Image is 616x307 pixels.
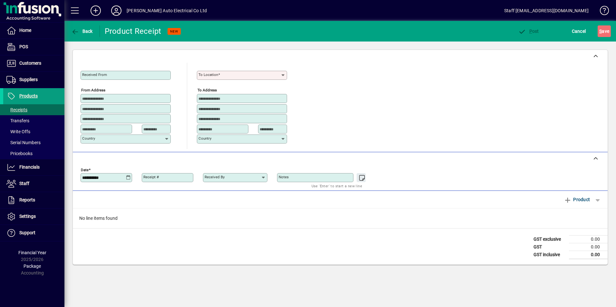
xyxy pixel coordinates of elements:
a: POS [3,39,64,55]
button: Profile [106,5,127,16]
a: Suppliers [3,72,64,88]
td: GST exclusive [530,235,569,243]
mat-label: Received by [205,175,225,179]
a: Home [3,23,64,39]
mat-label: Received From [82,72,107,77]
button: Cancel [570,25,588,37]
span: Serial Numbers [6,140,41,145]
span: Staff [19,181,29,186]
a: Customers [3,55,64,71]
a: Staff [3,176,64,192]
span: Package [24,264,41,269]
td: 0.00 [569,243,608,251]
button: Product [561,194,593,205]
button: Back [70,25,94,37]
span: Reports [19,197,35,202]
span: POS [19,44,28,49]
mat-label: Notes [279,175,289,179]
mat-hint: Use 'Enter' to start a new line [312,182,362,190]
a: Receipts [3,104,64,115]
span: Products [19,93,38,98]
mat-label: Receipt # [143,175,159,179]
a: Support [3,225,64,241]
span: Back [71,29,93,34]
span: Support [19,230,35,235]
a: Write Offs [3,126,64,137]
button: Save [598,25,611,37]
a: Reports [3,192,64,208]
a: Pricebooks [3,148,64,159]
span: ost [518,29,539,34]
td: 0.00 [569,235,608,243]
mat-label: Country [82,136,95,141]
span: Customers [19,60,41,66]
mat-label: Country [198,136,211,141]
span: Product [564,194,590,205]
span: NEW [170,29,178,33]
span: Pricebooks [6,151,33,156]
span: S [599,29,602,34]
div: Staff [EMAIL_ADDRESS][DOMAIN_NAME] [504,5,589,16]
button: Add [85,5,106,16]
button: Post [516,25,541,37]
span: Transfers [6,118,29,123]
span: Write Offs [6,129,30,134]
span: Receipts [6,107,27,112]
span: Cancel [572,26,586,36]
a: Financials [3,159,64,175]
div: [PERSON_NAME] Auto Electrical Co Ltd [127,5,207,16]
td: 0.00 [569,251,608,259]
span: Suppliers [19,77,38,82]
span: Financial Year [18,250,46,255]
div: No line items found [73,209,608,228]
span: Settings [19,214,36,219]
app-page-header-button: Back [64,25,100,37]
span: ave [599,26,609,36]
a: Transfers [3,115,64,126]
mat-label: Date [81,167,89,172]
a: Settings [3,209,64,225]
span: Home [19,28,31,33]
td: GST inclusive [530,251,569,259]
a: Serial Numbers [3,137,64,148]
div: Product Receipt [105,26,161,36]
a: Knowledge Base [595,1,608,22]
span: Financials [19,164,40,170]
mat-label: To location [198,72,218,77]
span: P [529,29,532,34]
td: GST [530,243,569,251]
